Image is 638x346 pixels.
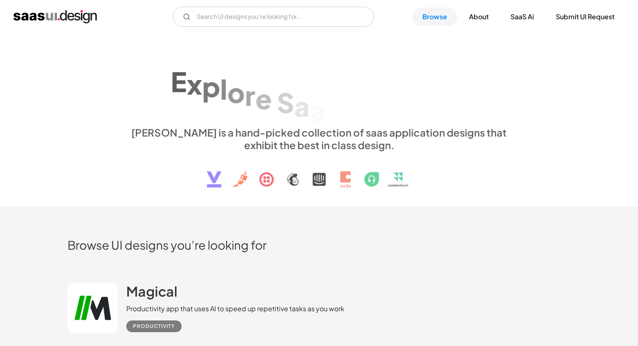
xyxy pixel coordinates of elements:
[245,80,255,112] div: r
[126,283,177,304] a: Magical
[277,86,294,119] div: S
[126,126,512,151] div: [PERSON_NAME] is a hand-picked collection of saas application designs that exhibit the best in cl...
[126,53,512,118] h1: Explore SaaS UI design patterns & interactions.
[459,8,499,26] a: About
[173,7,374,27] form: Email Form
[133,321,175,331] div: Productivity
[412,8,457,26] a: Browse
[220,73,227,106] div: l
[192,151,446,195] img: text, icon, saas logo
[171,65,187,98] div: E
[13,10,97,23] a: home
[126,283,177,300] h2: Magical
[227,76,245,108] div: o
[173,7,374,27] input: Search UI designs you're looking for...
[202,70,220,103] div: p
[310,94,325,127] div: a
[255,83,272,115] div: e
[126,304,344,314] div: Productivity app that uses AI to speed up repetitive tasks as you work
[294,90,310,122] div: a
[68,238,571,252] h2: Browse UI designs you’re looking for
[546,8,625,26] a: Submit UI Request
[187,68,202,100] div: x
[500,8,544,26] a: SaaS Ai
